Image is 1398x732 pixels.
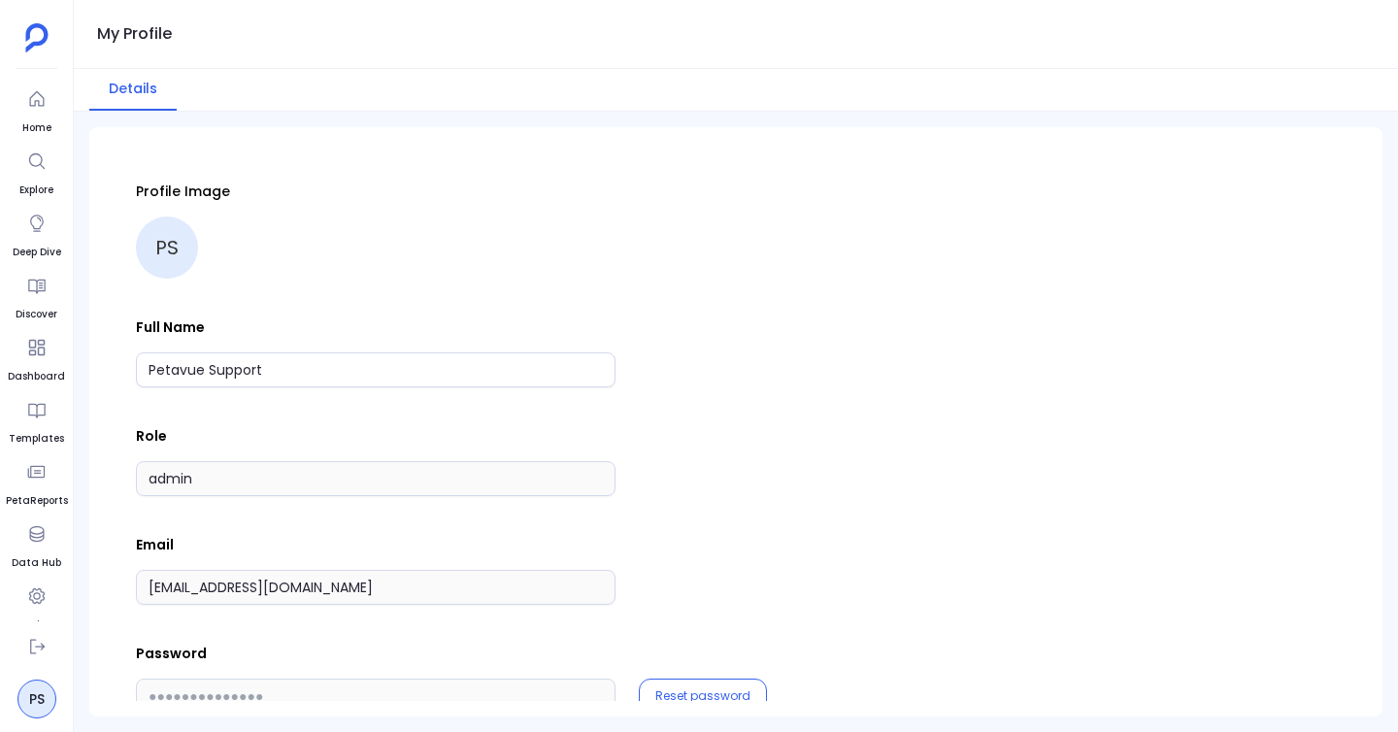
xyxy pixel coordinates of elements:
[13,245,61,260] span: Deep Dive
[655,688,750,704] button: Reset password
[12,516,61,571] a: Data Hub
[6,454,68,509] a: PetaReports
[136,679,616,714] input: ●●●●●●●●●●●●●●
[19,120,54,136] span: Home
[25,23,49,52] img: petavue logo
[9,392,64,447] a: Templates
[136,570,616,605] input: Email
[19,183,54,198] span: Explore
[13,206,61,260] a: Deep Dive
[136,352,616,387] input: Full Name
[136,426,1336,446] p: Role
[17,680,56,718] a: PS
[9,431,64,447] span: Templates
[136,461,616,496] input: Role
[8,369,65,384] span: Dashboard
[15,579,59,633] a: Settings
[136,216,198,279] div: PS
[6,493,68,509] span: PetaReports
[136,535,1336,554] p: Email
[12,555,61,571] span: Data Hub
[15,617,59,633] span: Settings
[89,69,177,111] button: Details
[97,20,172,48] h1: My Profile
[19,82,54,136] a: Home
[136,644,1336,663] p: Password
[8,330,65,384] a: Dashboard
[16,307,57,322] span: Discover
[136,182,1336,201] p: Profile Image
[16,268,57,322] a: Discover
[136,317,1336,337] p: Full Name
[19,144,54,198] a: Explore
